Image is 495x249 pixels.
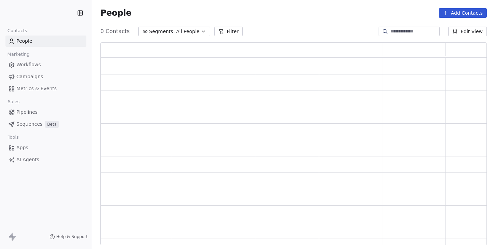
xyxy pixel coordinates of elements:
button: Filter [214,27,243,36]
button: Add Contacts [439,8,487,18]
span: Metrics & Events [16,85,57,92]
span: Sales [5,97,23,107]
span: People [100,8,131,18]
span: Apps [16,144,28,151]
a: Workflows [5,59,86,70]
span: People [16,38,32,45]
span: Pipelines [16,109,38,116]
span: Tools [5,132,22,142]
a: Apps [5,142,86,153]
span: 0 Contacts [100,27,130,36]
a: Help & Support [49,234,88,239]
a: SequencesBeta [5,119,86,130]
span: Sequences [16,121,42,128]
a: Pipelines [5,107,86,118]
a: Metrics & Events [5,83,86,94]
span: AI Agents [16,156,39,163]
button: Edit View [448,27,487,36]
span: Workflows [16,61,41,68]
a: Campaigns [5,71,86,82]
span: Beta [45,121,59,128]
a: AI Agents [5,154,86,165]
span: Campaigns [16,73,43,80]
span: Segments: [149,28,175,35]
span: Marketing [4,49,32,59]
span: Contacts [4,26,30,36]
span: Help & Support [56,234,88,239]
span: All People [176,28,199,35]
a: People [5,36,86,47]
